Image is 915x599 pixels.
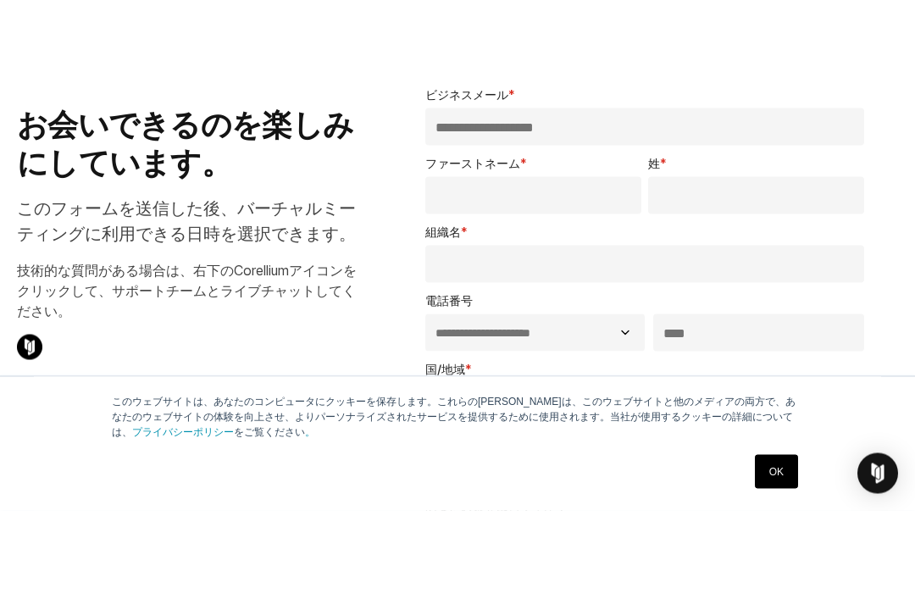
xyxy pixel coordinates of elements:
[857,541,898,582] div: オープンインターコムメッセンジャー
[112,482,803,528] p: このウェブサイトは、あなたのコンピュータにクッキーを保存します。これらの[PERSON_NAME]は、このウェブサイトと他のメディアの両方で、あなたのウェブサイトの体験を向上させ、よりパーソナラ...
[400,47,468,77] a: 産業
[542,47,634,77] a: リソース
[755,543,798,577] a: OK
[17,194,364,270] h1: お会いできるのを楽しみにしています。
[17,423,42,448] img: コレリウムチャットアイコン
[17,53,152,73] a: コレリウムホーム
[425,450,465,464] span: 国/地域
[823,2,898,32] a: ログイン
[685,47,776,77] a: について
[17,348,364,409] p: 技術的な質問がある場合は、右下のCorelliumアイコンをクリックして、サポートチームとライブチャットしてください。
[681,2,817,32] a: サポートセンター
[644,2,674,32] button: 検索
[425,313,461,327] span: 組織名
[637,47,681,77] a: 価格
[305,514,315,526] a: 。
[794,47,897,78] a: 無料トライアル
[425,381,473,396] span: 電話番号
[425,244,520,258] span: ファーストネーム
[132,514,234,526] a: プライバシーポリシー
[471,47,539,77] a: 製品
[317,47,396,77] a: 解決策
[17,284,364,335] p: このフォームを送信した後、バーチャルミーティングに利用できる日時を選択できます。
[648,244,660,258] span: 姓
[317,47,898,79] div: ナビゲーションメニュー
[630,2,898,32] div: ナビゲーションメニュー
[425,175,508,190] span: ビジネスメール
